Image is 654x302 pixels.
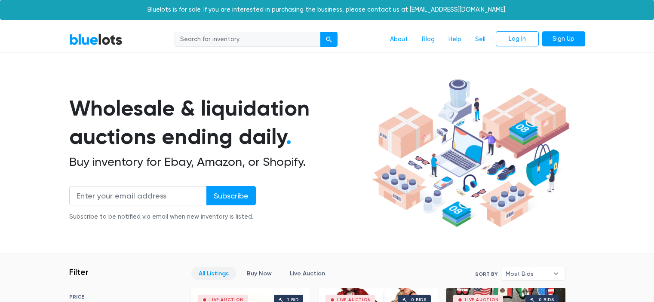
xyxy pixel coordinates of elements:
a: Blog [415,31,442,48]
div: 0 bids [411,298,427,302]
a: BlueLots [69,33,123,46]
span: Most Bids [506,267,549,280]
a: Live Auction [282,267,332,280]
input: Subscribe [206,186,256,205]
div: 1 bid [287,298,299,302]
a: Buy Now [239,267,279,280]
b: ▾ [547,267,565,280]
h2: Buy inventory for Ebay, Amazon, or Shopify. [69,155,368,169]
h3: Filter [69,267,89,277]
label: Sort By [475,270,497,278]
a: Sign Up [542,31,585,47]
a: Log In [496,31,539,47]
div: Live Auction [337,298,371,302]
div: Live Auction [465,298,499,302]
div: 0 bids [539,298,554,302]
div: Live Auction [209,298,243,302]
h1: Wholesale & liquidation auctions ending daily [69,94,368,151]
a: Sell [468,31,492,48]
span: . [286,124,292,149]
a: Help [442,31,468,48]
div: Subscribe to be notified via email when new inventory is listed. [69,212,256,222]
h6: PRICE [69,294,172,300]
input: Enter your email address [69,186,207,205]
input: Search for inventory [175,32,321,47]
a: All Listings [191,267,236,280]
img: hero-ee84e7d0318cb26816c560f6b4441b76977f77a177738b4e94f68c95b2b83dbb.png [368,75,572,232]
a: About [383,31,415,48]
